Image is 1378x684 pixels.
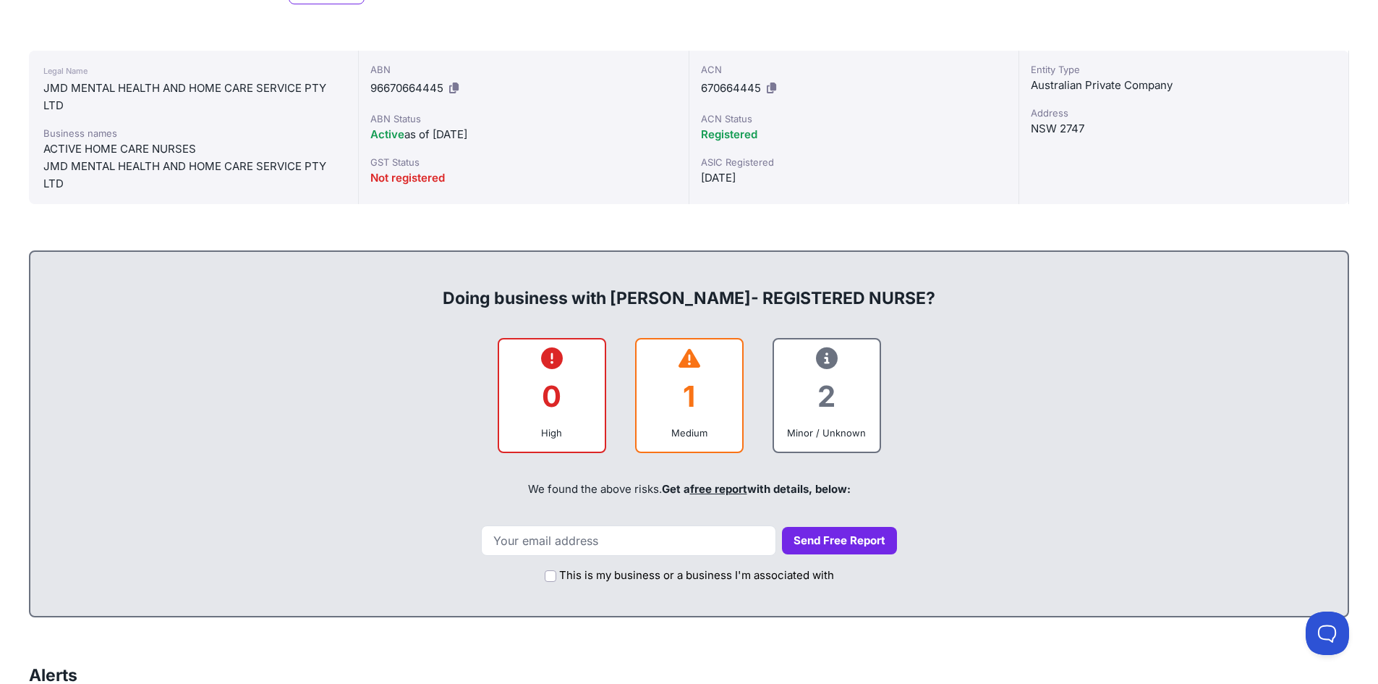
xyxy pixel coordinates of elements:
[701,169,1007,187] div: [DATE]
[1031,120,1337,138] div: NSW 2747
[370,81,443,95] span: 96670664445
[1031,77,1337,94] div: Australian Private Company
[43,158,344,193] div: JMD MENTAL HEALTH AND HOME CARE SERVICE PTY LTD
[701,127,757,141] span: Registered
[43,126,344,140] div: Business names
[511,426,593,440] div: High
[701,111,1007,126] div: ACN Status
[701,62,1007,77] div: ACN
[481,525,776,556] input: Your email address
[370,127,404,141] span: Active
[662,482,851,496] span: Get a with details, below:
[370,155,676,169] div: GST Status
[1306,612,1349,655] iframe: Toggle Customer Support
[701,155,1007,169] div: ASIC Registered
[690,482,747,496] a: free report
[45,263,1333,310] div: Doing business with [PERSON_NAME]- REGISTERED NURSE?
[1031,106,1337,120] div: Address
[370,111,676,126] div: ABN Status
[43,80,344,114] div: JMD MENTAL HEALTH AND HOME CARE SERVICE PTY LTD
[45,465,1333,514] div: We found the above risks.
[43,62,344,80] div: Legal Name
[648,426,731,440] div: Medium
[786,367,868,426] div: 2
[370,171,445,185] span: Not registered
[370,126,676,143] div: as of [DATE]
[511,367,593,426] div: 0
[648,367,731,426] div: 1
[370,62,676,77] div: ABN
[43,140,344,158] div: ACTIVE HOME CARE NURSES
[786,426,868,440] div: Minor / Unknown
[1031,62,1337,77] div: Entity Type
[701,81,761,95] span: 670664445
[782,527,897,555] button: Send Free Report
[559,567,834,584] label: This is my business or a business I'm associated with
